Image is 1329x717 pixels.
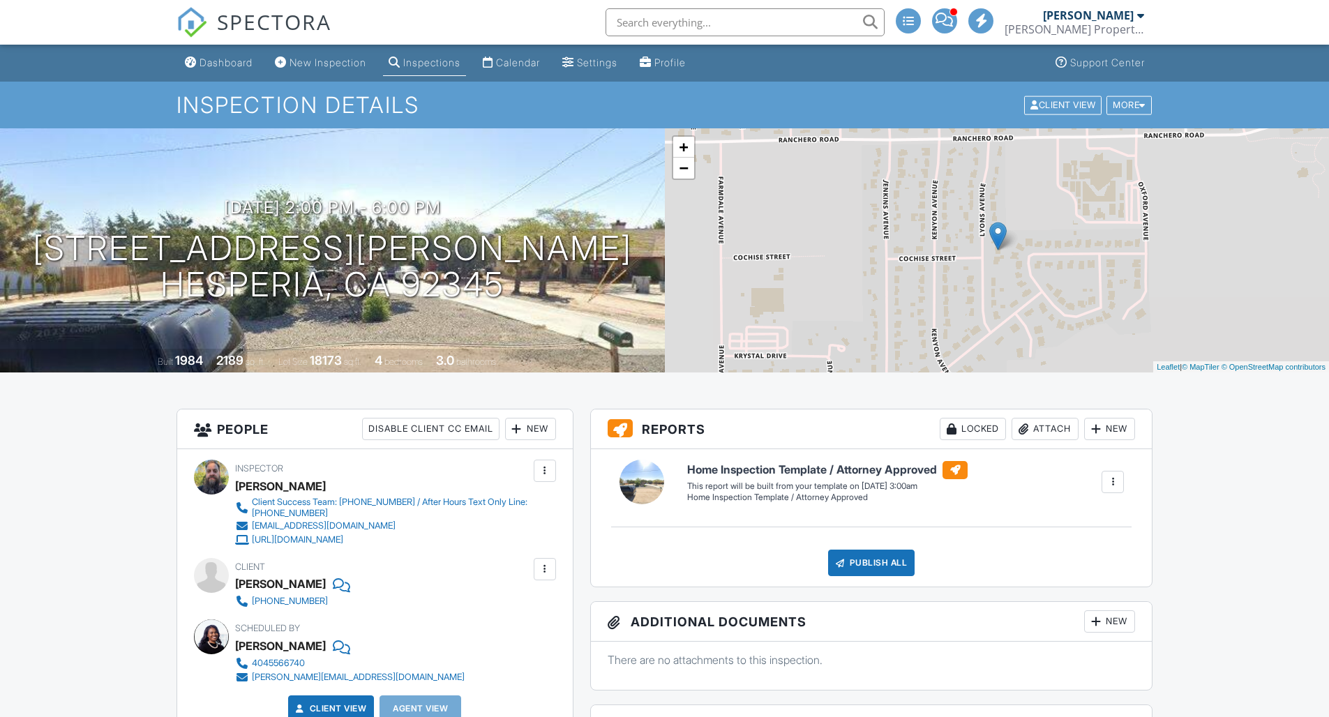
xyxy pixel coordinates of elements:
div: 18173 [310,353,342,368]
span: Client [235,561,265,572]
div: Webb Property Inspection [1005,22,1144,36]
a: Dashboard [179,50,258,76]
span: sq.ft. [344,356,361,367]
div: 4 [375,353,382,368]
div: Support Center [1070,56,1145,68]
div: [URL][DOMAIN_NAME] [252,534,343,545]
a: Support Center [1050,50,1150,76]
a: Settings [557,50,623,76]
div: Publish All [828,550,915,576]
div: More [1106,96,1152,114]
div: This report will be built from your template on [DATE] 3:00am [687,481,968,492]
span: SPECTORA [217,7,331,36]
div: [PHONE_NUMBER] [252,596,328,607]
div: 2189 [216,353,243,368]
div: Client View [1024,96,1102,114]
span: sq. ft. [246,356,265,367]
div: [PERSON_NAME] [235,573,326,594]
h3: Reports [591,409,1152,449]
a: Leaflet [1157,363,1180,371]
input: Search everything... [606,8,885,36]
h6: Home Inspection Template / Attorney Approved [687,461,968,479]
a: Client Success Team: [PHONE_NUMBER] / After Hours Text Only Line: [PHONE_NUMBER] [235,497,530,519]
div: Profile [654,56,686,68]
span: bedrooms [384,356,423,367]
a: Inspections [383,50,466,76]
a: © OpenStreetMap contributors [1222,363,1326,371]
a: [URL][DOMAIN_NAME] [235,533,530,547]
div: New [1084,418,1135,440]
h3: People [177,409,573,449]
div: Dashboard [200,56,253,68]
div: | [1153,361,1329,373]
span: Lot Size [278,356,308,367]
div: Settings [577,56,617,68]
div: Locked [940,418,1006,440]
div: Calendar [496,56,540,68]
div: Client Success Team: [PHONE_NUMBER] / After Hours Text Only Line: [PHONE_NUMBER] [252,497,530,519]
a: [EMAIL_ADDRESS][DOMAIN_NAME] [235,519,530,533]
div: 4045566740 [252,658,305,669]
div: New Inspection [290,56,366,68]
a: Zoom out [673,158,694,179]
div: New [1084,610,1135,633]
a: [PHONE_NUMBER] [235,594,339,608]
div: [PERSON_NAME] [1043,8,1134,22]
h1: Inspection Details [177,93,1153,117]
a: New Inspection [269,50,372,76]
h3: Additional Documents [591,602,1152,642]
div: New [505,418,556,440]
a: SPECTORA [177,19,331,48]
span: Inspector [235,463,283,474]
a: Profile [634,50,691,76]
a: 4045566740 [235,656,465,670]
span: bathrooms [456,356,496,367]
div: 1984 [175,353,203,368]
div: Attach [1012,418,1079,440]
a: © MapTiler [1182,363,1219,371]
div: [PERSON_NAME] [235,635,326,656]
div: Inspections [403,56,460,68]
div: Home Inspection Template / Attorney Approved [687,492,968,504]
div: [EMAIL_ADDRESS][DOMAIN_NAME] [252,520,396,531]
a: [PERSON_NAME][EMAIL_ADDRESS][DOMAIN_NAME] [235,670,465,684]
div: Disable Client CC Email [362,418,500,440]
div: [PERSON_NAME] [235,476,326,497]
a: Client View [293,702,367,716]
div: [PERSON_NAME][EMAIL_ADDRESS][DOMAIN_NAME] [252,672,465,683]
img: The Best Home Inspection Software - Spectora [177,7,207,38]
h3: [DATE] 2:00 pm - 6:00 pm [224,198,441,217]
a: Client View [1023,99,1105,110]
h1: [STREET_ADDRESS][PERSON_NAME] Hesperia, CA 92345 [33,230,632,304]
a: Calendar [477,50,546,76]
span: Scheduled By [235,623,300,633]
div: 3.0 [436,353,454,368]
span: Built [158,356,173,367]
p: There are no attachments to this inspection. [608,652,1136,667]
a: Zoom in [673,137,694,158]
